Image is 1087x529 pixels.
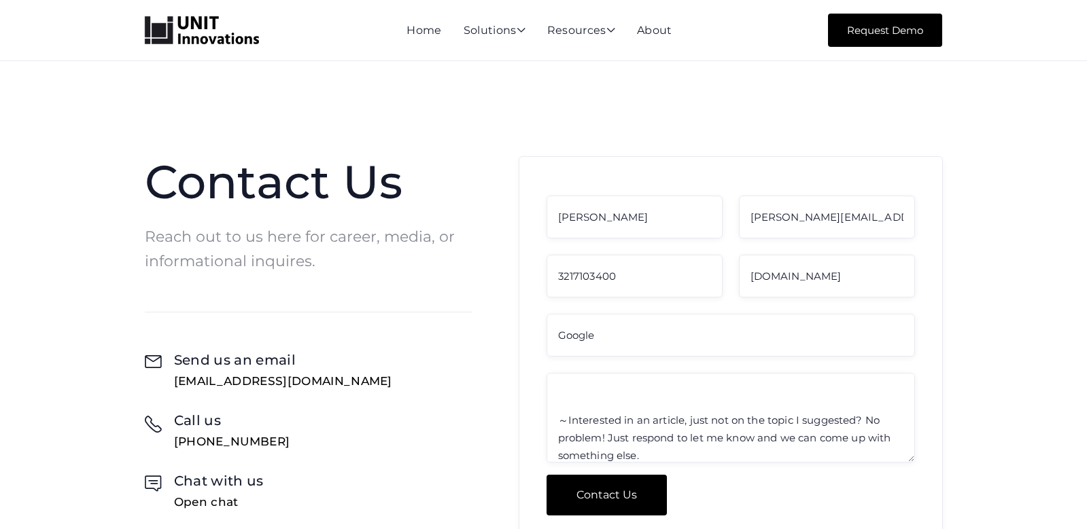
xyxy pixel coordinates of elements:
h2: Call us [174,411,290,430]
a: About [637,24,672,37]
a: home [145,16,259,45]
a: Chat with usOpen chat [145,471,264,509]
span:  [517,24,525,35]
a: Home [407,24,441,37]
div:  [145,355,162,388]
input: Contact Us [547,475,667,515]
h2: Chat with us [174,471,264,490]
div:  [145,476,162,509]
input: Full Name [547,196,723,238]
input: Phone Number [547,255,723,297]
div: Resources [547,25,615,37]
div: Resources [547,25,615,37]
div: [EMAIL_ADDRESS][DOMAIN_NAME] [174,375,392,388]
input: Company Name [739,255,915,297]
h2: Send us an email [174,350,392,369]
input: How can we help? [547,314,915,357]
h1: Contact Us [145,156,472,208]
div: [PHONE_NUMBER] [174,435,290,448]
a: Send us an email[EMAIL_ADDRESS][DOMAIN_NAME] [145,350,392,388]
div: Solutions [464,25,525,37]
div: Open chat [174,496,264,509]
a: Request Demo [828,14,942,47]
p: Reach out to us here for career, media, or informational inquires. [145,225,472,274]
a: Call us[PHONE_NUMBER] [145,411,290,448]
form: Contact Form [547,196,915,519]
div:  [145,416,162,448]
input: Email Address [739,196,915,238]
div: Solutions [464,25,525,37]
span:  [606,24,615,35]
